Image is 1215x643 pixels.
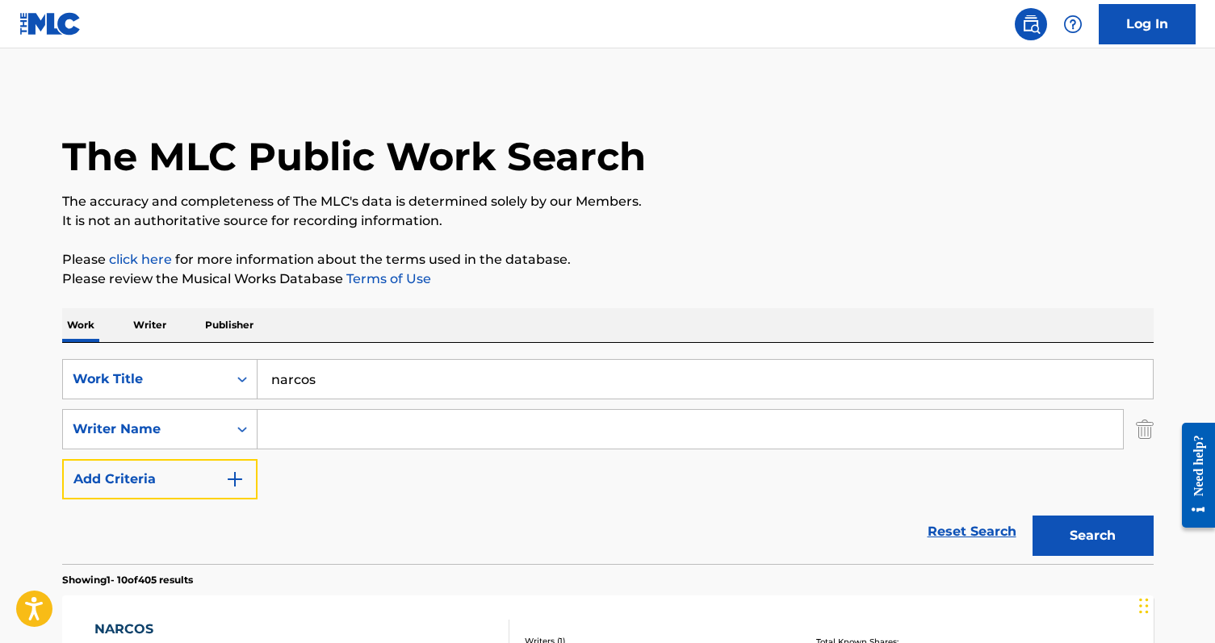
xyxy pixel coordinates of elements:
img: 9d2ae6d4665cec9f34b9.svg [225,470,245,489]
img: MLC Logo [19,12,82,35]
a: Reset Search [920,514,1024,549]
a: Log In [1099,4,1196,44]
p: Work [62,308,99,342]
div: Work Title [73,370,218,389]
div: NARCOS [94,620,239,639]
a: Public Search [1015,8,1047,40]
p: It is not an authoritative source for recording information. [62,211,1154,231]
p: The accuracy and completeness of The MLC's data is determined solely by our Members. [62,192,1154,211]
form: Search Form [62,359,1154,564]
iframe: Resource Center [1170,410,1215,540]
p: Please for more information about the terms used in the database. [62,250,1154,269]
div: Drag [1139,582,1149,630]
iframe: Chat Widget [1134,566,1215,643]
h1: The MLC Public Work Search [62,132,646,181]
p: Showing 1 - 10 of 405 results [62,573,193,587]
img: Delete Criterion [1136,409,1154,449]
button: Search [1033,516,1154,556]
p: Publisher [200,308,258,342]
p: Please review the Musical Works Database [62,269,1154,289]
div: Writer Name [73,420,218,439]
button: Add Criteria [62,459,258,499]
img: search [1021,15,1041,34]
a: click here [109,252,172,267]
p: Writer [128,308,171,342]
a: Terms of Use [343,271,431,286]
img: help [1063,15,1083,34]
div: Help [1057,8,1089,40]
